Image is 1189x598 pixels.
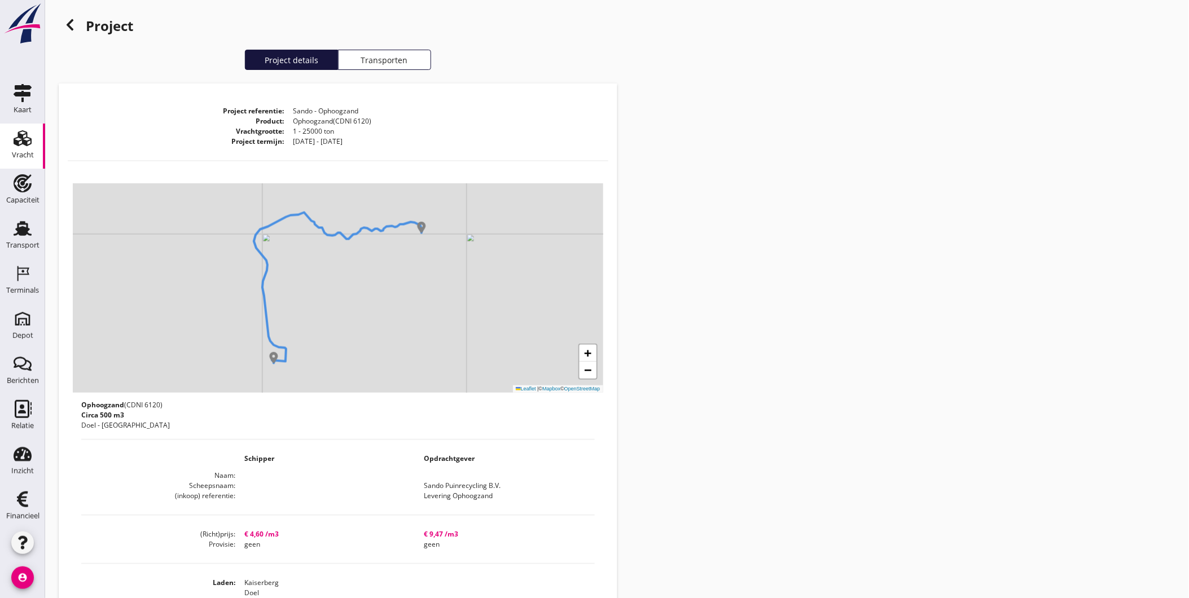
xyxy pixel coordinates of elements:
button: Project details [245,50,338,70]
dd: Levering Ophoogzand [415,491,594,501]
p: Circa 500 m3 [81,410,170,420]
div: Kaart [14,106,32,113]
a: Zoom in [580,345,596,362]
img: Marker [416,222,427,233]
dt: Provisie [81,539,235,549]
dd: 1 - 25000 ton [284,126,608,137]
dt: Vrachtgrootte [68,126,284,137]
img: Marker [268,352,279,363]
div: © © [513,385,603,393]
span: Ophoogzand [293,116,333,126]
div: Depot [12,332,33,339]
div: Relatie [11,422,34,429]
dt: Project referentie [68,106,284,116]
dt: Naam [81,471,235,481]
dd: Sando Puinrecycling B.V. [415,481,594,491]
a: OpenStreetMap [564,386,600,392]
div: Transporten [343,54,426,66]
p: Doel - [GEOGRAPHIC_DATA] [81,420,170,430]
span: Ophoogzand [81,400,124,410]
dd: € 9,47 /m3 [415,529,594,539]
div: Capaciteit [6,196,40,204]
span: − [584,363,591,377]
dt: Project termijn [68,137,284,147]
h1: Project [59,14,617,50]
dt: (Richt)prijs [81,529,235,539]
img: logo-small.a267ee39.svg [2,3,43,45]
dd: Opdrachtgever [415,454,594,464]
dt: (inkoop) referentie [81,491,235,501]
dd: [DATE] - [DATE] [284,137,608,147]
div: Transport [6,241,40,249]
dd: Sando - Ophoogzand [284,106,608,116]
span: | [537,386,538,392]
div: Project details [250,54,333,66]
div: Terminals [6,287,39,294]
dd: geen [415,539,594,549]
div: Vracht [12,151,34,159]
dt: Scheepsnaam [81,481,235,491]
dt: Laden [81,578,235,598]
a: Mapbox [542,386,560,392]
i: account_circle [11,566,34,589]
dd: € 4,60 /m3 [235,529,415,539]
p: (CDNI 6120) [81,400,170,410]
div: Berichten [7,377,39,384]
div: Inzicht [11,467,34,474]
a: Leaflet [516,386,536,392]
dd: Schipper [235,454,415,464]
button: Transporten [338,50,431,70]
div: Financieel [6,512,40,520]
span: + [584,346,591,360]
dd: geen [235,539,415,549]
dt: Product [68,116,284,126]
dd: Kaiserberg Doel [235,578,595,598]
a: Zoom out [580,362,596,379]
dd: (CDNI 6120) [284,116,608,126]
